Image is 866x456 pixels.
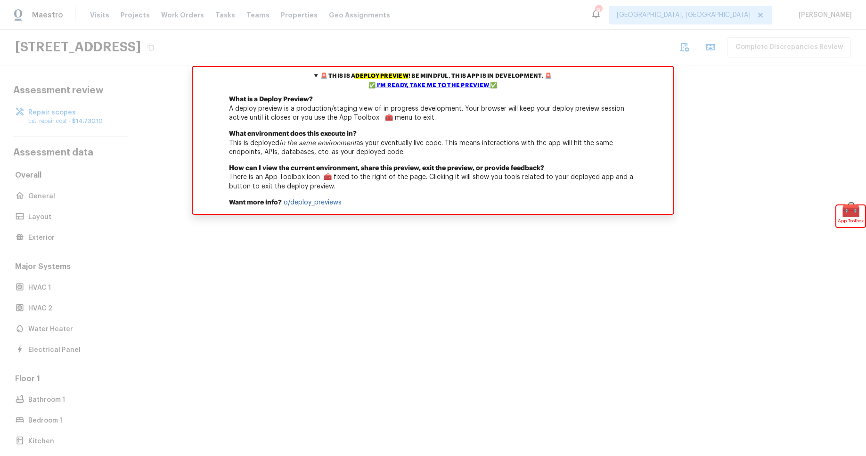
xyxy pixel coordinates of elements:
[836,205,865,215] span: 🧰
[28,395,122,405] p: Bathroom 1
[284,199,342,206] a: o/deploy_previews
[193,130,673,164] p: This is deployed as your eventually live code. This means interactions with the app will hit the ...
[28,283,122,293] p: HVAC 1
[13,261,128,274] h5: Major Systems
[13,147,128,161] h4: Assessment data
[28,304,122,313] p: HVAC 2
[838,216,864,226] span: App Toolbox
[32,10,63,20] span: Maestro
[28,117,122,125] p: Est. repair cost -
[215,12,235,18] span: Tasks
[795,10,852,20] span: [PERSON_NAME]
[355,73,408,79] mark: deploy preview
[229,130,357,137] b: What environment does this execute in?
[617,10,751,20] span: [GEOGRAPHIC_DATA], [GEOGRAPHIC_DATA]
[28,233,122,243] p: Exterior
[279,140,356,147] em: in the same environment
[195,81,671,90] div: ✅ I'm ready, take me to the preview ✅
[246,10,270,20] span: Teams
[28,437,122,446] p: Kitchen
[229,199,282,206] b: Want more info?
[193,164,673,198] p: There is an App Toolbox icon 🧰 fixed to the right of the page. Clicking it will show you tools re...
[15,39,141,56] h2: [STREET_ADDRESS]
[193,67,673,95] summary: 🚨 This is adeploy preview! Be mindful, this app is in development. 🚨✅ I'm ready, take me to the p...
[28,212,122,222] p: Layout
[13,170,128,182] h5: Overall
[281,10,318,20] span: Properties
[595,6,602,15] div: 9
[229,96,313,103] b: What is a Deploy Preview?
[28,345,122,355] p: Electrical Panel
[13,374,128,386] h5: Floor 1
[13,84,128,97] h4: Assessment review
[72,118,103,124] span: $14,730.10
[28,192,122,201] p: General
[229,165,544,171] b: How can I view the current environment, share this preview, exit the preview, or provide feedback?
[90,10,109,20] span: Visits
[121,10,150,20] span: Projects
[329,10,390,20] span: Geo Assignments
[836,205,865,227] div: 🧰App Toolbox
[28,108,122,117] p: Repair scopes
[28,416,122,425] p: Bedroom 1
[145,41,157,53] button: Copy Address
[161,10,204,20] span: Work Orders
[193,95,673,130] p: A deploy preview is a production/staging view of in progress development. Your browser will keep ...
[28,325,122,334] p: Water Heater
